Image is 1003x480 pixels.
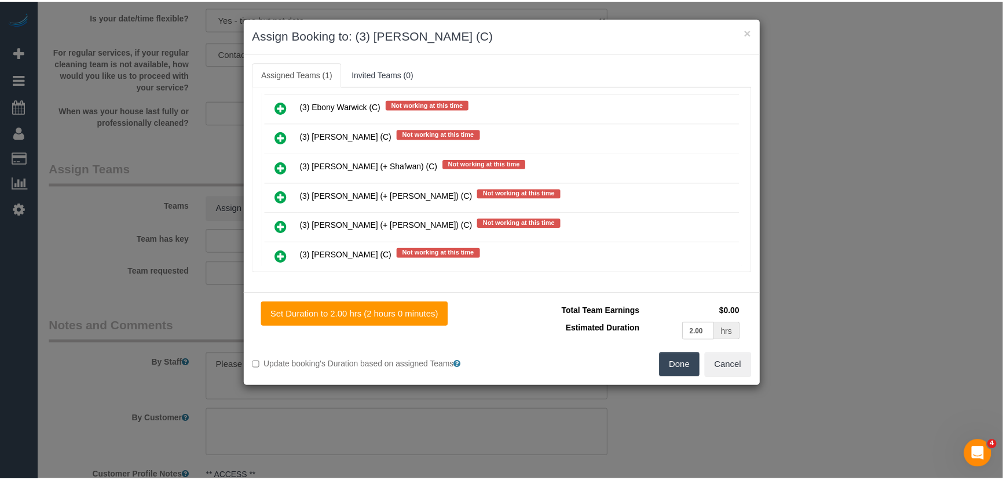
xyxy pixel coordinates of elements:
[389,100,473,109] span: Not working at this time
[302,191,476,200] span: (3) [PERSON_NAME] (+ [PERSON_NAME]) (C)
[302,250,394,260] span: (3) [PERSON_NAME] (C)
[302,161,441,170] span: (3) [PERSON_NAME] (+ Shafwan) (C)
[254,62,344,86] a: Assigned Teams (1)
[446,159,530,169] span: Not working at this time
[302,132,394,141] span: (3) [PERSON_NAME] (C)
[570,323,644,333] span: Estimated Duration
[345,62,426,86] a: Invited Teams (0)
[971,441,999,468] iframe: Intercom live chat
[302,220,476,230] span: (3) [PERSON_NAME] (+ [PERSON_NAME]) (C)
[647,302,748,319] td: $0.00
[749,26,756,38] button: ×
[481,189,565,198] span: Not working at this time
[263,302,452,326] button: Set Duration to 2.00 hrs (2 hours 0 minutes)
[481,219,565,228] span: Not working at this time
[514,302,647,319] td: Total Team Earnings
[710,353,757,377] button: Cancel
[664,353,705,377] button: Done
[302,102,383,111] span: (3) Ebony Warwick (C)
[400,248,484,257] span: Not working at this time
[254,361,262,369] input: Update booking's Duration based on assigned Teams
[400,129,484,139] span: Not working at this time
[254,27,757,44] h3: Assign Booking to: (3) [PERSON_NAME] (C)
[719,322,745,340] div: hrs
[254,359,497,370] label: Update booking's Duration based on assigned Teams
